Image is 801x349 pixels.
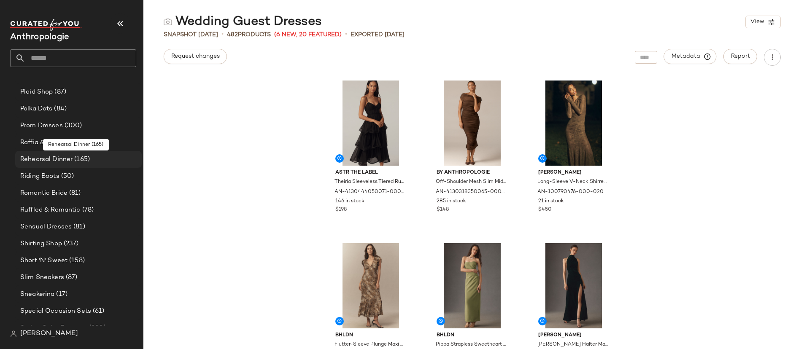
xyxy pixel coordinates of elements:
[538,206,552,214] span: $450
[437,206,449,214] span: $148
[20,256,67,266] span: Short 'N' Sweet
[437,198,466,205] span: 285 in stock
[64,273,78,282] span: (87)
[67,188,81,198] span: (81)
[20,172,59,181] span: Riding Boots
[345,30,347,40] span: •
[10,19,82,31] img: cfy_white_logo.C9jOOHJF.svg
[20,138,79,148] span: Raffia & Shell Bags
[537,178,609,186] span: Long-Sleeve V-Neck Shirred Maxi Dress by [PERSON_NAME] in Brown, Women's, Size: 2XS, Polyester at...
[334,178,406,186] span: Theiria Sleeveless Tiered Ruffle Maxi Dress by ASTR The Label in Black, Women's, Size: Medium, Po...
[20,239,62,249] span: Shirting Shop
[79,138,93,148] span: (49)
[20,306,91,316] span: Special Occasion Sets
[723,49,757,64] button: Report
[274,30,342,39] span: (6 New, 20 Featured)
[20,104,52,114] span: Polka Dots
[54,290,67,299] span: (17)
[731,53,750,60] span: Report
[87,323,106,333] span: (990)
[538,198,564,205] span: 21 in stock
[335,206,347,214] span: $198
[164,13,322,30] div: Wedding Guest Dresses
[67,256,85,266] span: (158)
[671,53,709,60] span: Metadata
[227,32,238,38] span: 482
[335,198,364,205] span: 146 in stock
[538,332,610,339] span: [PERSON_NAME]
[537,188,604,196] span: AN-100790476-000-020
[531,243,616,328] img: 100787563_359_b
[20,155,73,164] span: Rehearsal Dinner
[436,188,507,196] span: AN-4130318350065-000-020
[10,33,69,42] span: Current Company Name
[329,243,413,328] img: 103590964_290_b
[81,205,94,215] span: (78)
[164,18,172,26] img: svg%3e
[664,49,717,64] button: Metadata
[436,178,507,186] span: Off-Shoulder Mesh Slim Midi Dress by Anthropologie in Brown, Women's, Size: 2XS, Polyester/Nylon/...
[62,239,79,249] span: (237)
[227,30,271,39] div: Products
[73,155,90,164] span: (165)
[91,306,105,316] span: (61)
[351,30,405,39] p: Exported [DATE]
[10,330,17,337] img: svg%3e
[750,19,764,25] span: View
[20,329,78,339] span: [PERSON_NAME]
[20,222,72,232] span: Sensual Dresses
[164,30,218,39] span: Snapshot [DATE]
[20,87,53,97] span: Plaid Shop
[335,169,407,177] span: ASTR The Label
[52,104,67,114] span: (84)
[20,290,54,299] span: Sneakerina
[20,273,64,282] span: Slim Sneakers
[430,243,515,328] img: 102100864_030_b
[20,205,81,215] span: Ruffled & Romantic
[171,53,220,60] span: Request changes
[745,16,781,28] button: View
[329,81,413,166] img: 4130444050071_001_b
[334,188,406,196] span: AN-4130444050071-000-001
[531,81,616,166] img: 100790476_020_b
[53,87,66,97] span: (87)
[334,341,406,349] span: Flutter-Sleeve Plunge Maxi Dress by BHLDN in Brown, Women's, Size: 16, Viscose at Anthropologie
[72,222,85,232] span: (81)
[537,341,609,349] span: [PERSON_NAME] Halter Maxi Dress by [PERSON_NAME] in Green, Women's, Size: 2, Rayon/Viscose at Ant...
[437,169,508,177] span: By Anthropologie
[538,169,610,177] span: [PERSON_NAME]
[221,30,224,40] span: •
[20,188,67,198] span: Romantic Bride
[164,49,227,64] button: Request changes
[63,121,82,131] span: (300)
[59,172,74,181] span: (50)
[20,323,87,333] span: Spring Color Forecast
[437,332,508,339] span: BHLDN
[436,341,507,349] span: Pippa Strapless Sweetheart Crepe Column Maxi Dress by BHLDN in Green, Women's, Size: XS, Polyeste...
[335,332,407,339] span: BHLDN
[430,81,515,166] img: 4130318350065_020_b
[20,121,63,131] span: Prom Dresses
